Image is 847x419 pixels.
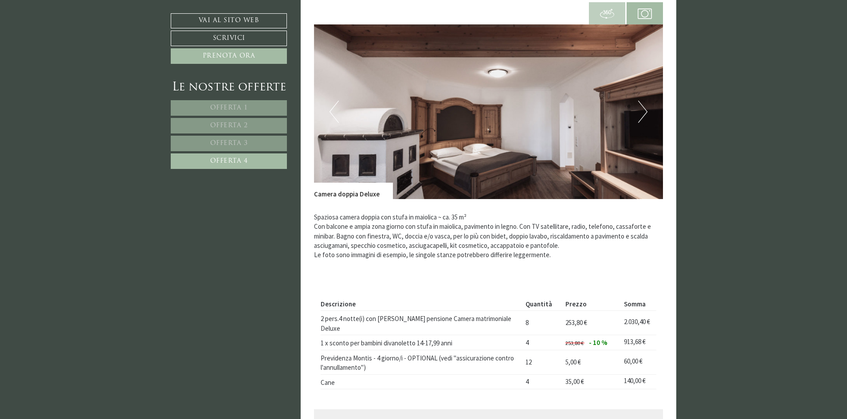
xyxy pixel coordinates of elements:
th: Quantità [522,298,562,310]
span: Offerta 3 [210,140,248,147]
td: 4 [522,335,562,350]
a: Scrivici [171,31,287,46]
td: Cane [321,374,522,389]
span: 5,00 € [565,358,581,366]
td: 913,68 € [621,335,656,350]
td: 12 [522,350,562,374]
small: 11:46 [13,41,118,47]
button: Next [638,101,647,123]
span: Offerta 4 [210,158,248,164]
div: [DATE] [160,7,190,21]
button: Invia [301,234,350,249]
div: Camera doppia Deluxe [314,183,393,199]
td: 4 [522,374,562,389]
td: 8 [522,310,562,335]
td: 2.030,40 € [621,310,656,335]
img: camera.svg [638,7,652,21]
img: image [314,24,663,199]
div: Montis – Active Nature Spa [13,25,118,32]
span: Offerta 1 [210,105,248,111]
span: Offerta 2 [210,122,248,129]
p: Spaziosa camera doppia con stufa in maiolica ~ ca. 35 m² Con balcone e ampia zona giorno con stuf... [314,212,663,260]
td: Previdenza Montis - 4 giorno/i - OPTIONAL (vedi "assicurazione contro l'annullamento") [321,350,522,374]
td: 60,00 € [621,350,656,374]
div: Le nostre offerte [171,79,287,96]
th: Somma [621,298,656,310]
span: 253,80 € [565,318,587,327]
th: Prezzo [562,298,621,310]
td: 2 pers.4 notte(i) con [PERSON_NAME] pensione Camera matrimoniale Deluxe [321,310,522,335]
span: - 10 % [589,338,608,347]
th: Descrizione [321,298,522,310]
div: Buon giorno, come possiamo aiutarla? [7,23,122,49]
span: 253,80 € [565,340,584,346]
img: 360-grad.svg [600,7,614,21]
button: Previous [329,101,339,123]
span: 35,00 € [565,377,584,386]
a: Prenota ora [171,48,287,64]
a: Vai al sito web [171,13,287,28]
td: 140,00 € [621,374,656,389]
td: 1 x sconto per bambini divanoletto 14-17,99 anni [321,335,522,350]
